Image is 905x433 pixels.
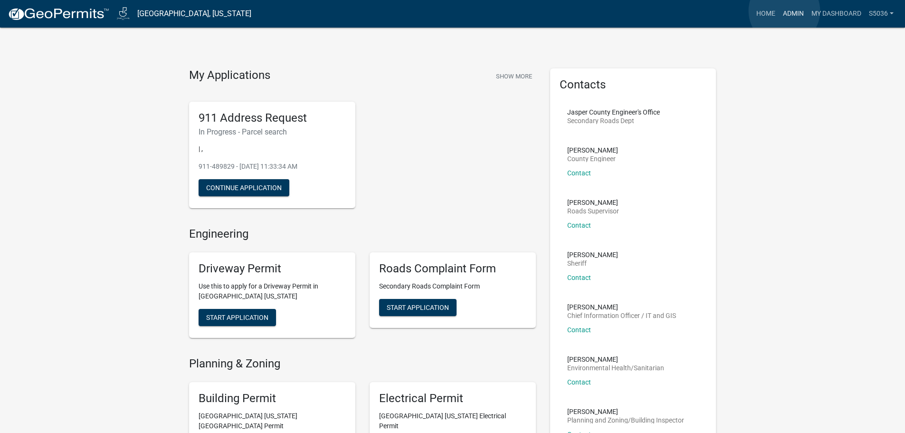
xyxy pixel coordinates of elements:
[206,314,268,321] span: Start Application
[199,111,346,125] h5: 911 Address Request
[189,227,536,241] h4: Engineering
[567,260,618,267] p: Sheriff
[567,221,591,229] a: Contact
[567,251,618,258] p: [PERSON_NAME]
[189,68,270,83] h4: My Applications
[567,147,618,154] p: [PERSON_NAME]
[199,309,276,326] button: Start Application
[199,281,346,301] p: Use this to apply for a Driveway Permit in [GEOGRAPHIC_DATA] [US_STATE]
[199,392,346,405] h5: Building Permit
[199,262,346,276] h5: Driveway Permit
[808,5,865,23] a: My Dashboard
[379,281,526,291] p: Secondary Roads Complaint Form
[117,7,130,20] img: Jasper County, Iowa
[567,304,676,310] p: [PERSON_NAME]
[779,5,808,23] a: Admin
[567,408,684,415] p: [PERSON_NAME]
[379,392,526,405] h5: Electrical Permit
[567,274,591,281] a: Contact
[567,199,619,206] p: [PERSON_NAME]
[567,155,618,162] p: County Engineer
[199,179,289,196] button: Continue Application
[567,356,664,363] p: [PERSON_NAME]
[492,68,536,84] button: Show More
[753,5,779,23] a: Home
[567,417,684,423] p: Planning and Zoning/Building Inspector
[567,169,591,177] a: Contact
[567,378,591,386] a: Contact
[560,78,707,92] h5: Contacts
[137,6,251,22] a: [GEOGRAPHIC_DATA], [US_STATE]
[567,117,660,124] p: Secondary Roads Dept
[567,109,660,115] p: Jasper County Engineer's Office
[567,312,676,319] p: Chief Information Officer / IT and GIS
[379,299,457,316] button: Start Application
[199,162,346,172] p: 911-489829 - [DATE] 11:33:34 AM
[567,208,619,214] p: Roads Supervisor
[387,304,449,311] span: Start Application
[567,365,664,371] p: Environmental Health/Sanitarian
[199,127,346,136] h6: In Progress - Parcel search
[567,326,591,334] a: Contact
[865,5,897,23] a: s5036
[199,144,346,154] p: | ,
[379,262,526,276] h5: Roads Complaint Form
[379,411,526,431] p: [GEOGRAPHIC_DATA] [US_STATE] Electrical Permit
[189,357,536,371] h4: Planning & Zoning
[199,411,346,431] p: [GEOGRAPHIC_DATA] [US_STATE][GEOGRAPHIC_DATA] Permit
